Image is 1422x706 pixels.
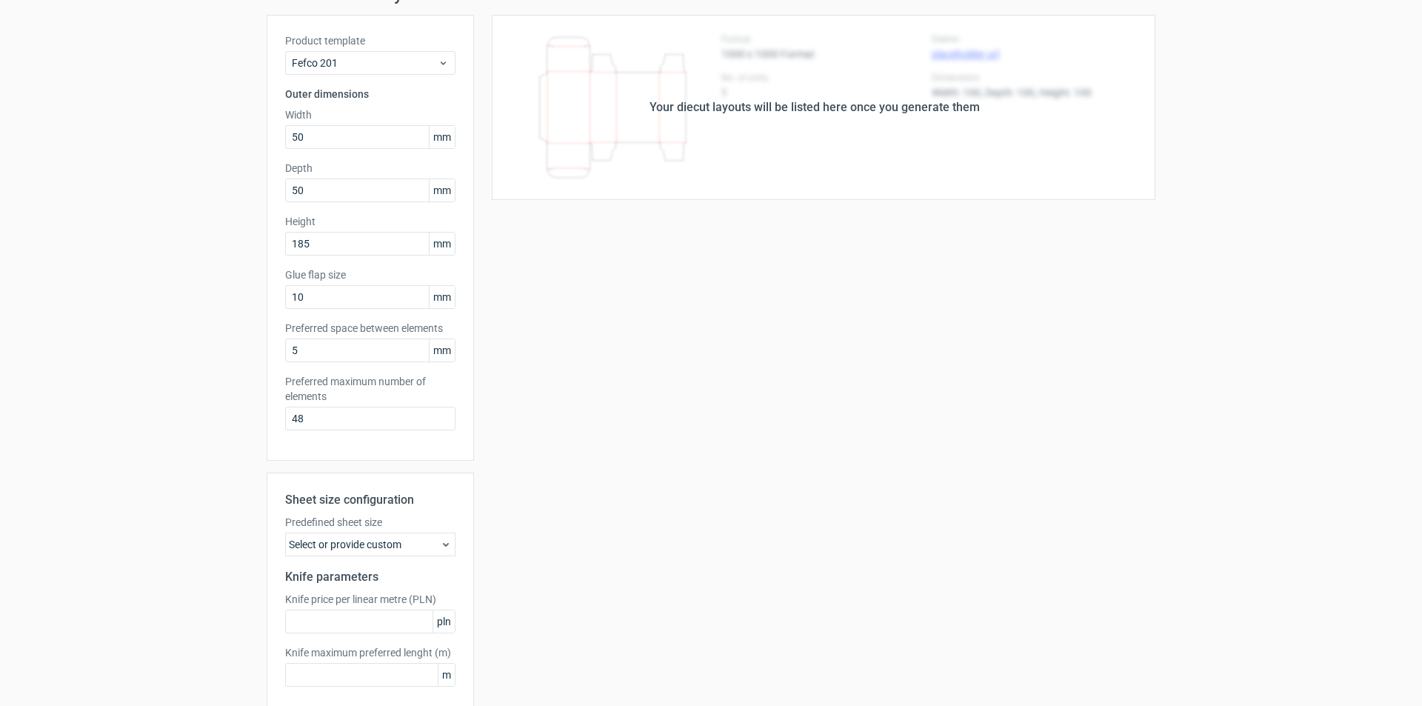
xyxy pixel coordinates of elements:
[285,568,455,586] h2: Knife parameters
[285,87,455,101] h3: Outer dimensions
[285,214,455,229] label: Height
[285,645,455,660] label: Knife maximum preferred lenght (m)
[429,179,455,202] span: mm
[429,339,455,362] span: mm
[285,33,455,48] label: Product template
[429,126,455,148] span: mm
[285,321,455,336] label: Preferred space between elements
[438,664,455,686] span: m
[429,286,455,308] span: mm
[285,267,455,282] label: Glue flap size
[292,56,438,70] span: Fefco 201
[285,515,455,530] label: Predefined sheet size
[285,592,455,607] label: Knife price per linear metre (PLN)
[285,374,455,404] label: Preferred maximum number of elements
[285,107,455,122] label: Width
[285,533,455,556] div: Select or provide custom
[650,99,980,116] div: Your diecut layouts will be listed here once you generate them
[285,491,455,509] h2: Sheet size configuration
[285,161,455,176] label: Depth
[433,610,455,633] span: pln
[429,233,455,255] span: mm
